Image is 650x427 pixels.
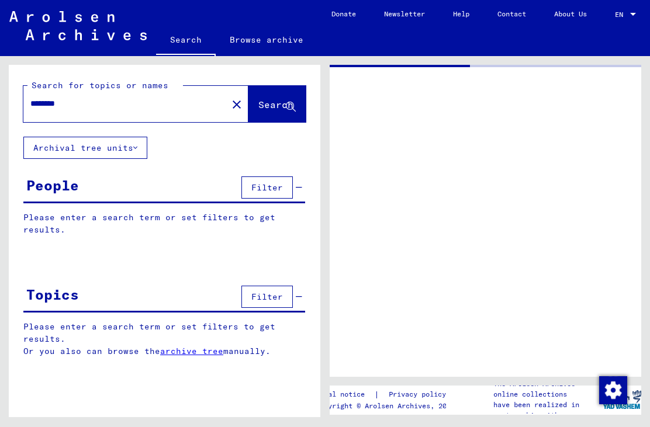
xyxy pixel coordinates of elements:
[599,376,627,404] img: Change consent
[26,284,79,305] div: Topics
[26,175,79,196] div: People
[216,26,317,54] a: Browse archive
[379,388,460,401] a: Privacy policy
[251,182,283,193] span: Filter
[248,86,306,122] button: Search
[230,98,244,112] mat-icon: close
[225,92,248,116] button: Clear
[23,211,305,236] p: Please enter a search term or set filters to get results.
[9,11,147,40] img: Arolsen_neg.svg
[241,176,293,199] button: Filter
[316,401,460,411] p: Copyright © Arolsen Archives, 2021
[241,286,293,308] button: Filter
[493,379,602,400] p: The Arolsen Archives online collections
[23,137,147,159] button: Archival tree units
[258,99,293,110] span: Search
[32,80,168,91] mat-label: Search for topics or names
[23,321,306,357] p: Please enter a search term or set filters to get results. Or you also can browse the manually.
[251,291,283,302] span: Filter
[160,346,223,356] a: archive tree
[493,400,602,421] p: have been realized in partnership with
[316,388,374,401] a: Legal notice
[316,388,460,401] div: |
[156,26,216,56] a: Search
[615,11,628,19] span: EN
